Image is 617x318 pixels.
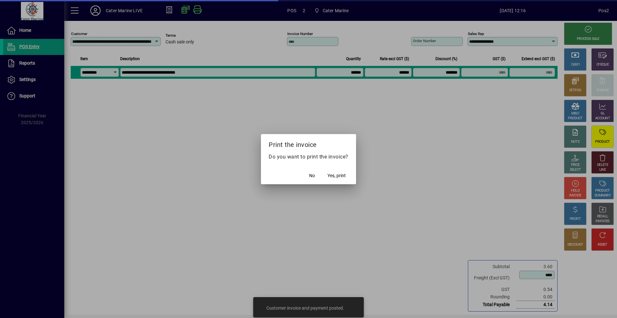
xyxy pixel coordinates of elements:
[309,172,315,179] span: No
[325,170,348,182] button: Yes, print
[327,172,346,179] span: Yes, print
[269,153,348,161] p: Do you want to print the invoice?
[302,170,322,182] button: No
[261,134,356,153] h2: Print the invoice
